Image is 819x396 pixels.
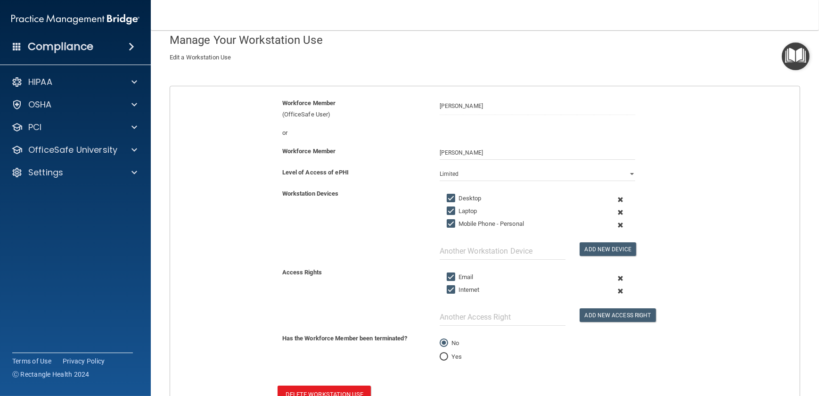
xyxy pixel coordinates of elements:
[170,54,231,61] span: Edit a Workstation Use
[440,308,565,326] input: Another Access Right
[447,286,458,294] input: Internet
[440,340,448,347] input: No
[447,195,458,202] input: Desktop
[282,169,349,176] b: Level of Access of ePHI
[11,167,137,178] a: Settings
[440,354,448,361] input: Yes
[282,269,322,276] b: Access Rights
[580,308,656,322] button: Add New Access Right
[63,356,105,366] a: Privacy Policy
[447,193,482,204] label: Desktop
[275,98,433,120] div: (OfficeSafe User)
[282,190,339,197] b: Workstation Devices
[28,144,117,156] p: OfficeSafe University
[28,122,41,133] p: PCI
[447,207,458,215] input: Laptop
[170,34,800,46] h4: Manage Your Workstation Use
[28,40,93,53] h4: Compliance
[282,335,407,342] b: Has the Workforce Member been terminated?
[656,329,808,367] iframe: Drift Widget Chat Controller
[447,218,524,230] label: Mobile Phone - Personal
[440,338,459,349] label: No
[28,76,52,88] p: HIPAA
[11,144,137,156] a: OfficeSafe University
[447,273,458,281] input: Email
[447,206,477,217] label: Laptop
[11,10,139,29] img: PMB logo
[28,167,63,178] p: Settings
[275,127,433,139] div: or
[282,148,336,155] b: Workforce Member
[11,99,137,110] a: OSHA
[11,76,137,88] a: HIPAA
[447,272,474,283] label: Email
[28,99,52,110] p: OSHA
[440,242,565,260] input: Another Workstation Device
[11,122,137,133] a: PCI
[447,284,480,296] label: Internet
[440,351,462,363] label: Yes
[282,99,336,107] b: Workforce Member
[580,242,636,256] button: Add New Device
[447,220,458,228] input: Mobile Phone - Personal
[12,356,51,366] a: Terms of Use
[440,146,635,160] input: Enter Manually
[12,370,90,379] span: Ⓒ Rectangle Health 2024
[782,42,810,70] button: Open Resource Center
[440,98,635,115] input: Search by name or email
